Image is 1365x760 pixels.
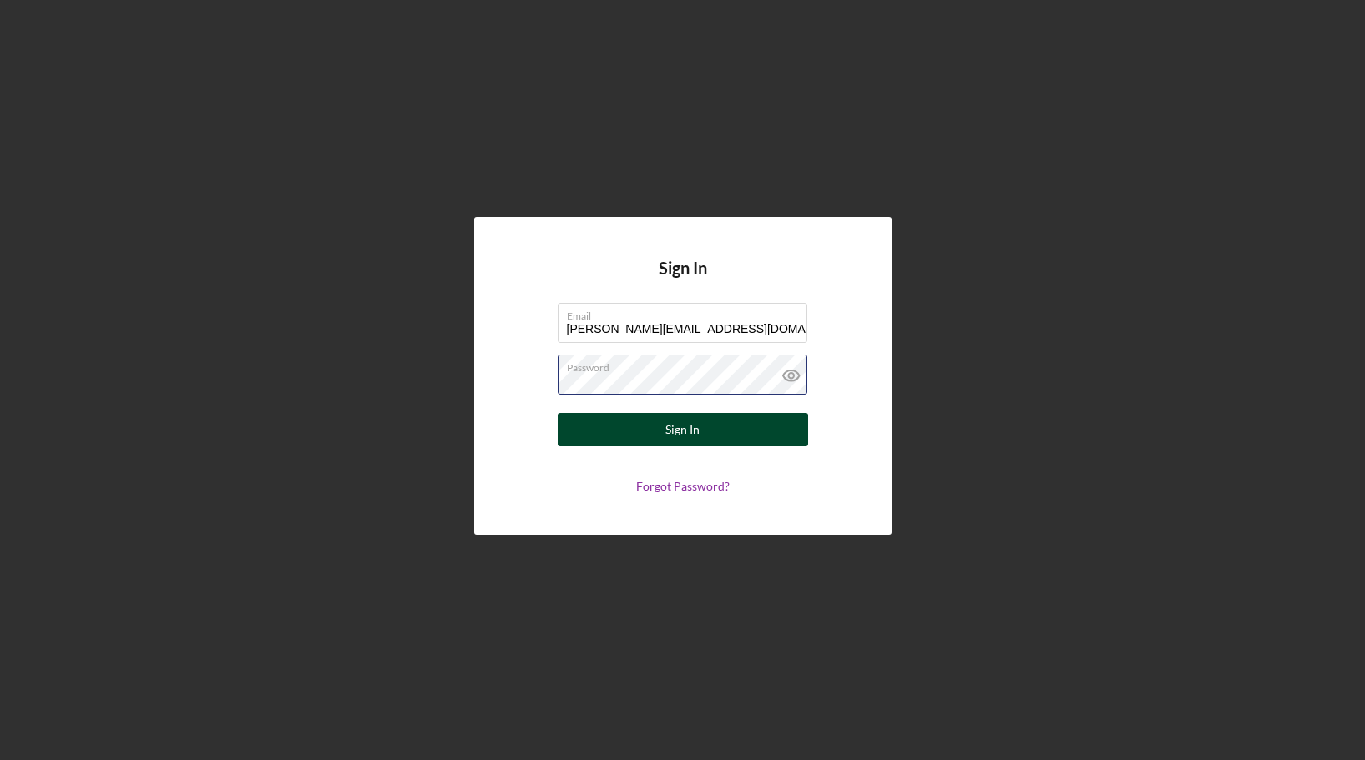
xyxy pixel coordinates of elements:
[659,259,707,303] h4: Sign In
[558,413,808,446] button: Sign In
[567,355,807,374] label: Password
[567,304,807,322] label: Email
[636,479,730,493] a: Forgot Password?
[665,413,700,446] div: Sign In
